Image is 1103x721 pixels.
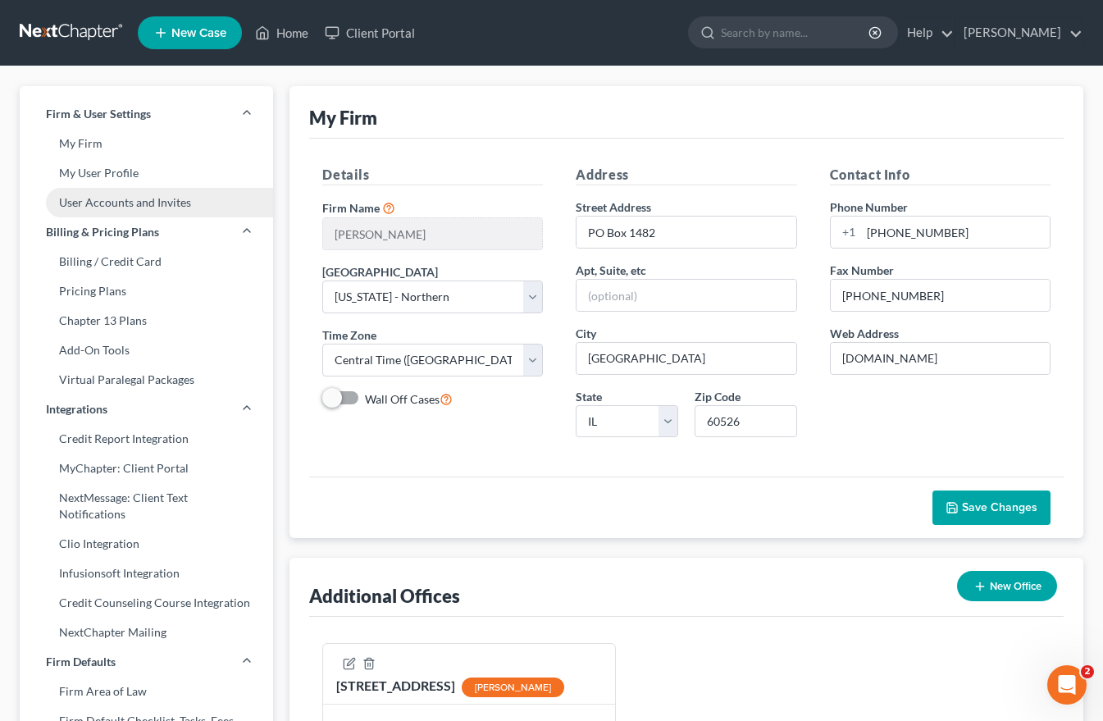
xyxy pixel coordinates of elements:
a: Credit Report Integration [20,424,273,454]
a: Chapter 13 Plans [20,306,273,335]
input: Search by name... [721,17,871,48]
input: Enter address... [577,217,795,248]
span: Save Changes [962,500,1037,514]
div: My Firm [309,106,377,130]
label: Street Address [576,199,651,216]
span: New Case [171,27,226,39]
a: Virtual Paralegal Packages [20,365,273,395]
label: Apt, Suite, etc [576,262,646,279]
span: 2 [1081,665,1094,678]
a: Firm & User Settings [20,99,273,129]
h5: Contact Info [830,165,1051,185]
label: Zip Code [695,388,741,405]
input: XXXXX [695,405,797,438]
a: [PERSON_NAME] [955,18,1082,48]
input: (optional) [577,280,795,311]
a: Client Portal [317,18,423,48]
a: Home [247,18,317,48]
a: Firm Defaults [20,647,273,677]
button: Save Changes [932,491,1051,525]
span: Billing & Pricing Plans [46,224,159,240]
a: Add-On Tools [20,335,273,365]
input: Enter city... [577,343,795,374]
input: Enter name... [323,218,542,249]
div: +1 [831,217,861,248]
a: User Accounts and Invites [20,188,273,217]
a: Pricing Plans [20,276,273,306]
input: Enter fax... [831,280,1050,311]
label: City [576,325,596,342]
label: Web Address [830,325,899,342]
div: Additional Offices [309,584,460,608]
a: Help [899,18,954,48]
div: [PERSON_NAME] [462,678,564,697]
label: [GEOGRAPHIC_DATA] [322,263,438,281]
a: MyChapter: Client Portal [20,454,273,483]
a: Billing & Pricing Plans [20,217,273,247]
a: Billing / Credit Card [20,247,273,276]
a: Infusionsoft Integration [20,559,273,588]
a: Credit Counseling Course Integration [20,588,273,618]
span: Firm Name [322,201,380,215]
a: NextChapter Mailing [20,618,273,647]
label: State [576,388,602,405]
span: Wall Off Cases [365,392,440,406]
label: Fax Number [830,262,894,279]
a: My User Profile [20,158,273,188]
label: Time Zone [322,326,376,344]
a: Clio Integration [20,529,273,559]
a: Firm Area of Law [20,677,273,706]
input: Enter web address.... [831,343,1050,374]
button: New Office [957,571,1057,601]
span: Firm & User Settings [46,106,151,122]
a: My Firm [20,129,273,158]
a: NextMessage: Client Text Notifications [20,483,273,529]
span: Integrations [46,401,107,418]
iframe: Intercom live chat [1047,665,1087,705]
div: [STREET_ADDRESS] [336,677,564,697]
input: Enter phone... [861,217,1050,248]
a: Integrations [20,395,273,424]
h5: Address [576,165,796,185]
label: Phone Number [830,199,908,216]
h5: Details [322,165,543,185]
span: Firm Defaults [46,654,116,670]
